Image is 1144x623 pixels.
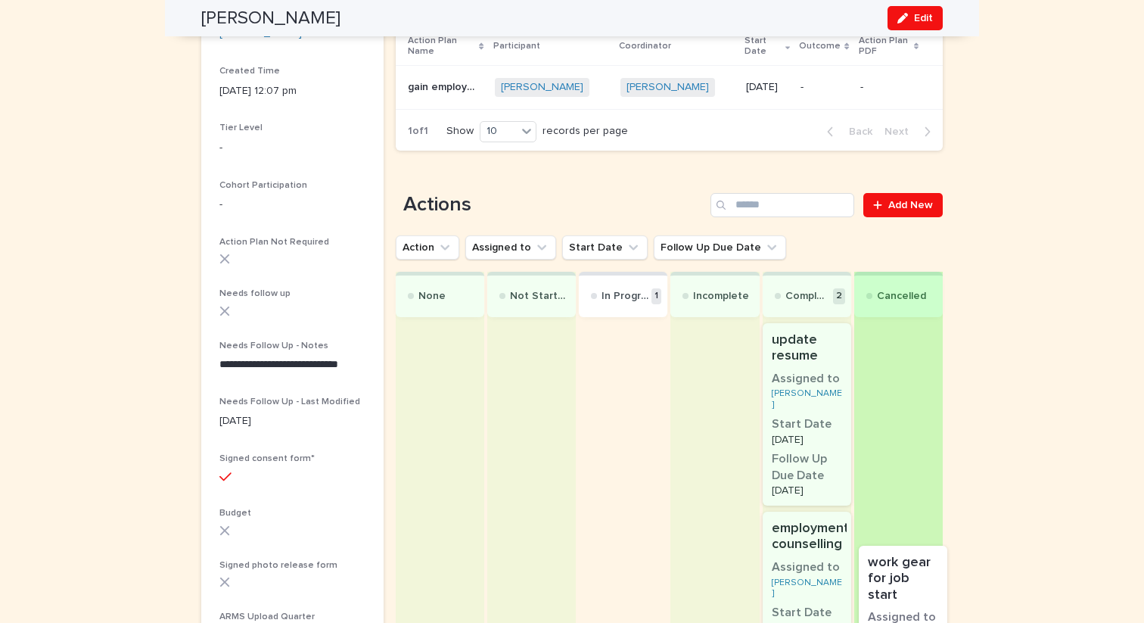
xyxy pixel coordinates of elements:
[815,125,878,139] button: Back
[884,126,918,137] span: Next
[201,8,340,30] h2: [PERSON_NAME]
[219,454,315,463] span: Signed consent form*
[219,341,328,350] span: Needs Follow Up - Notes
[493,38,540,55] p: Participant
[219,67,280,76] span: Created Time
[219,413,365,429] p: [DATE]
[863,193,943,217] a: Add New
[602,290,648,303] p: In Progress
[396,113,440,150] p: 1 of 1
[219,561,337,570] span: Signed photo release form
[746,81,789,94] p: [DATE]
[914,13,933,23] span: Edit
[396,193,704,217] h1: Actions
[800,81,847,94] p: -
[219,181,307,190] span: Cohort Participation
[626,81,709,94] a: [PERSON_NAME]
[219,123,263,132] span: Tier Level
[219,140,365,156] p: -
[219,612,315,621] span: ARMS Upload Quarter
[408,78,486,94] p: gain employment
[219,83,365,99] p: [DATE] 12:07 pm
[878,125,943,139] button: Next
[396,65,943,109] tr: gain employmentgain employment [PERSON_NAME] [PERSON_NAME] [DATE]--
[542,125,628,138] p: records per page
[745,33,782,61] p: Start Date
[396,235,459,260] button: Action
[465,235,556,260] button: Assigned to
[888,200,933,210] span: Add New
[562,235,648,260] button: Start Date
[651,288,661,304] p: 1
[859,33,910,61] p: Action Plan PDF
[480,123,517,139] div: 10
[446,125,474,138] p: Show
[860,81,919,94] p: -
[219,238,329,247] span: Action Plan Not Required
[219,509,251,518] span: Budget
[219,197,365,213] p: -
[408,33,475,61] p: Action Plan Name
[219,289,291,298] span: Needs follow up
[888,6,943,30] button: Edit
[654,235,786,260] button: Follow Up Due Date
[219,397,360,407] span: Needs Follow Up - Last Modified
[840,126,872,137] span: Back
[501,81,583,94] a: [PERSON_NAME]
[799,38,841,55] p: Outcome
[619,38,671,55] p: Coordinator
[710,193,854,217] input: Search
